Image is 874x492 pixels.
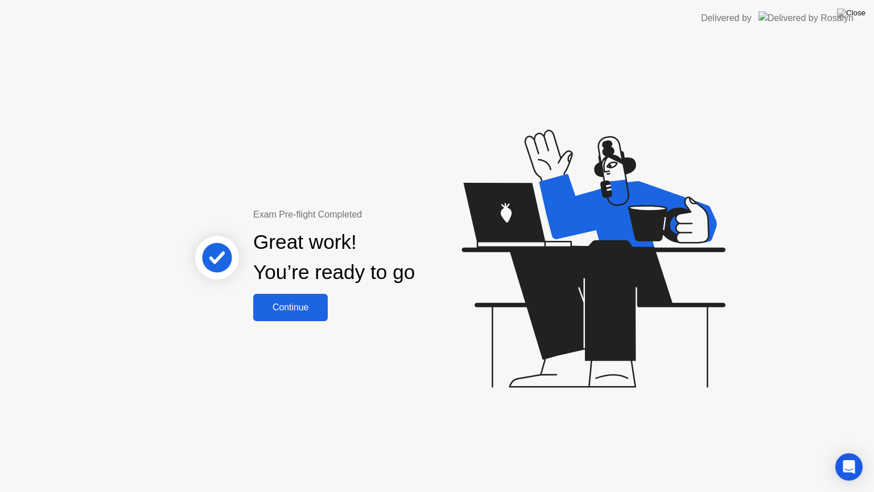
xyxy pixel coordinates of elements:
[253,208,488,222] div: Exam Pre-flight Completed
[835,453,863,481] div: Open Intercom Messenger
[253,227,415,288] div: Great work! You’re ready to go
[253,294,328,321] button: Continue
[257,302,324,313] div: Continue
[758,11,854,24] img: Delivered by Rosalyn
[837,9,865,18] img: Close
[701,11,752,25] div: Delivered by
